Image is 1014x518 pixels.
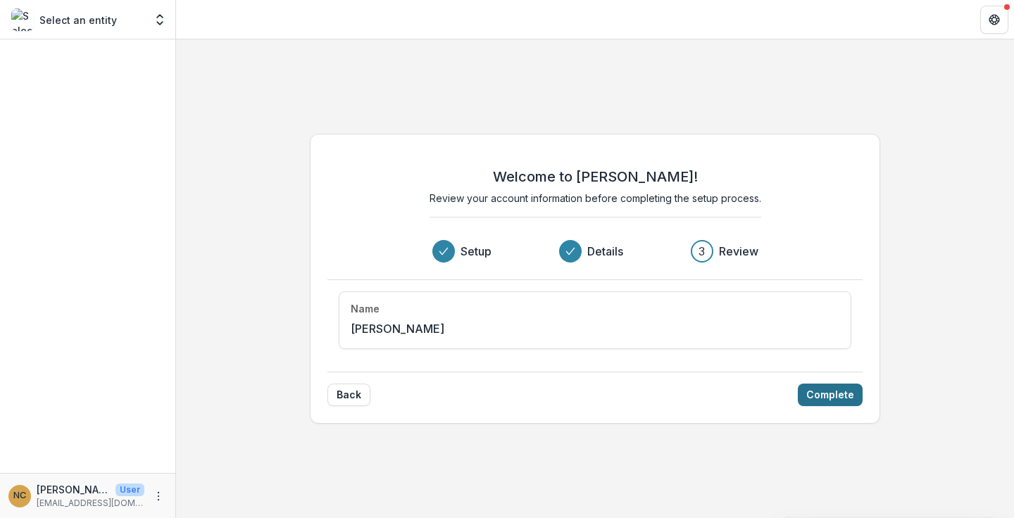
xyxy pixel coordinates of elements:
button: Get Help [980,6,1008,34]
h3: Review [719,243,758,260]
p: Select an entity [39,13,117,27]
button: Open entity switcher [150,6,170,34]
button: Back [327,384,370,406]
div: Nancy Cohen [13,491,26,500]
h3: Details [587,243,623,260]
p: [EMAIL_ADDRESS][DOMAIN_NAME] [37,497,144,510]
p: Review your account information before completing the setup process. [430,191,761,206]
div: 3 [699,243,705,260]
button: Complete [798,384,863,406]
div: Progress [432,240,758,263]
p: User [115,484,144,496]
p: [PERSON_NAME] [37,482,110,497]
button: More [150,488,167,505]
p: [PERSON_NAME] [351,320,444,337]
h3: Setup [461,243,492,260]
h2: Welcome to [PERSON_NAME]! [493,168,698,185]
img: Select an entity [11,8,34,31]
h4: Name [351,303,380,315]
